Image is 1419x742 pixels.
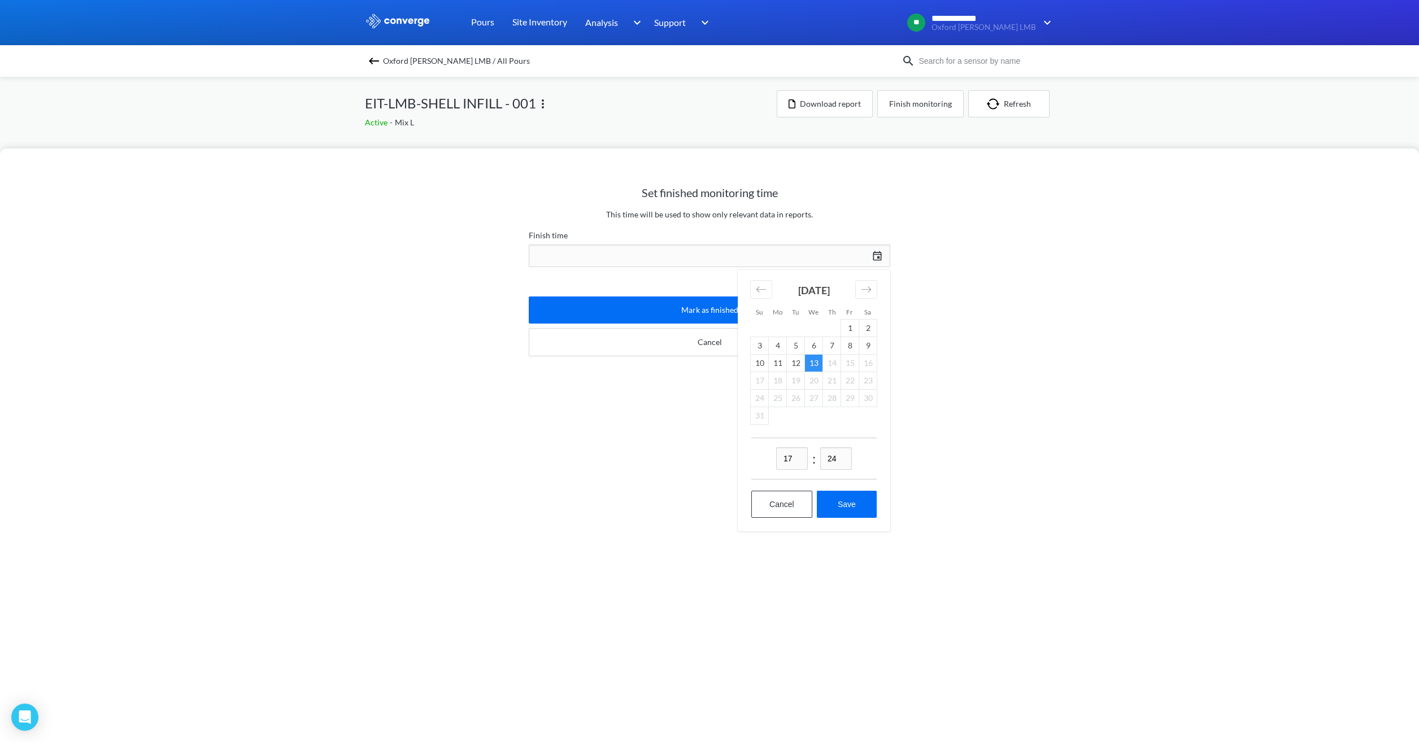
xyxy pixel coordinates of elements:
[769,389,787,407] td: Not available. Monday, August 25, 2025
[751,407,769,424] td: Not available. Sunday, August 31, 2025
[792,308,799,316] small: Tu
[750,280,772,299] div: Move backward to switch to the previous month.
[823,354,841,372] td: Not available. Thursday, August 14, 2025
[787,389,805,407] td: Not available. Tuesday, August 26, 2025
[859,319,877,337] td: Saturday, August 2, 2025
[841,319,859,337] td: Friday, August 1, 2025
[859,354,877,372] td: Not available. Saturday, August 16, 2025
[756,308,763,316] small: Su
[805,389,823,407] td: Not available. Wednesday, August 27, 2025
[751,372,769,389] td: Not available. Sunday, August 17, 2025
[738,270,890,531] div: Calendar
[787,337,805,354] td: Tuesday, August 5, 2025
[859,372,877,389] td: Not available. Saturday, August 23, 2025
[841,354,859,372] td: Not available. Friday, August 15, 2025
[828,308,835,316] small: Th
[846,308,853,316] small: Fr
[808,308,819,316] small: We
[367,54,381,68] img: backspace.svg
[812,448,816,469] span: :
[654,15,686,29] span: Support
[855,280,877,299] div: Move forward to switch to the next month.
[864,308,871,316] small: Sa
[805,337,823,354] td: Wednesday, August 6, 2025
[841,389,859,407] td: Not available. Friday, August 29, 2025
[902,54,915,68] img: icon-search.svg
[841,337,859,354] td: Friday, August 8, 2025
[751,354,769,372] td: Sunday, August 10, 2025
[626,16,644,29] img: downArrow.svg
[820,447,852,470] input: mm
[1036,16,1054,29] img: downArrow.svg
[773,308,782,316] small: Mo
[805,354,823,372] td: Selected. Wednesday, August 13, 2025
[817,491,877,518] button: Save
[383,53,530,69] span: Oxford [PERSON_NAME] LMB / All Pours
[932,23,1036,32] span: Oxford [PERSON_NAME] LMB
[859,389,877,407] td: Not available. Saturday, August 30, 2025
[585,15,618,29] span: Analysis
[694,16,712,29] img: downArrow.svg
[529,186,890,199] h2: Set finished monitoring time
[529,328,890,356] button: Cancel
[787,354,805,372] td: Tuesday, August 12, 2025
[365,14,430,28] img: logo_ewhite.svg
[823,337,841,354] td: Thursday, August 7, 2025
[769,372,787,389] td: Not available. Monday, August 18, 2025
[805,372,823,389] td: Not available. Wednesday, August 20, 2025
[841,372,859,389] td: Not available. Friday, August 22, 2025
[529,208,890,221] p: This time will be used to show only relevant data in reports.
[787,372,805,389] td: Not available. Tuesday, August 19, 2025
[529,229,890,242] label: Finish time
[859,337,877,354] td: Saturday, August 9, 2025
[529,296,890,324] button: Mark as finished
[11,704,38,731] div: Open Intercom Messenger
[769,354,787,372] td: Monday, August 11, 2025
[823,389,841,407] td: Not available. Thursday, August 28, 2025
[823,372,841,389] td: Not available. Thursday, August 21, 2025
[751,491,812,518] button: Cancel
[751,389,769,407] td: Not available. Sunday, August 24, 2025
[769,337,787,354] td: Monday, August 4, 2025
[751,337,769,354] td: Sunday, August 3, 2025
[776,447,808,470] input: hh
[798,284,830,296] strong: [DATE]
[915,55,1052,67] input: Search for a sensor by name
